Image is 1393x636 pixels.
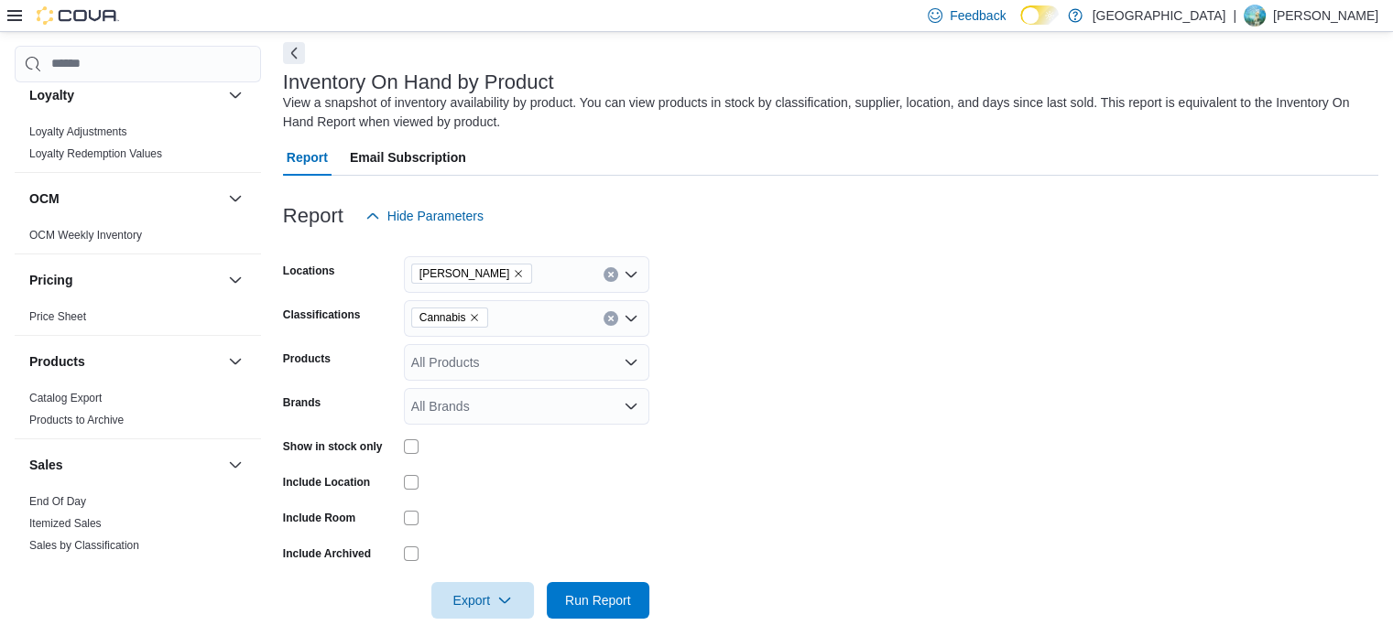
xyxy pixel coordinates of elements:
span: End Of Day [29,494,86,509]
a: Catalog Export [29,392,102,404]
button: Open list of options [624,399,638,414]
span: Loyalty Adjustments [29,124,127,139]
a: Itemized Sales [29,517,102,530]
label: Classifications [283,307,361,322]
span: Email Subscription [350,139,466,176]
div: Loyalty [15,121,261,172]
span: Feedback [950,6,1006,25]
button: Clear input [604,311,618,326]
div: Natalie Frost [1244,5,1266,27]
a: End Of Day [29,495,86,508]
h3: Products [29,352,85,371]
div: Products [15,387,261,438]
a: OCM Weekly Inventory [29,229,142,242]
label: Locations [283,264,335,278]
span: [PERSON_NAME] [419,264,510,283]
button: Sales [224,454,246,476]
h3: Pricing [29,271,72,289]
img: Cova [37,6,119,25]
span: Sales by Classification [29,538,139,553]
span: OCM Weekly Inventory [29,228,142,243]
button: Open list of options [624,267,638,282]
a: Loyalty Redemption Values [29,147,162,160]
button: OCM [29,189,221,208]
span: Run Report [565,591,631,609]
label: Include Room [283,511,355,525]
button: Open list of options [624,355,638,370]
span: Loyalty Redemption Values [29,146,162,161]
div: View a snapshot of inventory availability by product. You can view products in stock by classific... [283,93,1369,132]
button: Sales [29,456,221,474]
button: Run Report [547,582,649,619]
button: Hide Parameters [358,198,491,234]
label: Include Archived [283,546,371,561]
span: Report [287,139,328,176]
span: Export [442,582,523,619]
button: Pricing [224,269,246,291]
button: Clear input [604,267,618,282]
button: Next [283,42,305,64]
div: Pricing [15,306,261,335]
button: Products [29,352,221,371]
label: Show in stock only [283,439,383,454]
h3: Loyalty [29,86,74,104]
a: Price Sheet [29,310,86,323]
p: [GEOGRAPHIC_DATA] [1092,5,1225,27]
span: Dark Mode [1020,25,1021,26]
span: Hide Parameters [387,207,484,225]
div: OCM [15,224,261,253]
span: Cannabis [419,308,466,327]
button: Loyalty [29,86,221,104]
button: OCM [224,188,246,210]
button: Remove Cannabis from selection in this group [469,312,480,323]
span: Aurora Cannabis [411,264,533,284]
label: Products [283,351,331,366]
span: Cannabis [411,307,489,328]
button: Remove Aurora Cannabis from selection in this group [513,268,524,279]
h3: Sales [29,456,63,474]
span: Products to Archive [29,413,124,427]
button: Loyalty [224,84,246,106]
p: [PERSON_NAME] [1273,5,1378,27]
span: Itemized Sales [29,516,102,531]
button: Open list of options [624,311,638,326]
button: Products [224,350,246,372]
h3: OCM [29,189,60,208]
h3: Inventory On Hand by Product [283,71,554,93]
a: Sales by Classification [29,539,139,552]
h3: Report [283,205,343,227]
p: | [1233,5,1236,27]
input: Dark Mode [1020,5,1059,25]
span: Price Sheet [29,309,86,324]
button: Export [431,582,534,619]
a: Products to Archive [29,414,124,426]
button: Pricing [29,271,221,289]
label: Brands [283,395,321,410]
a: Loyalty Adjustments [29,125,127,138]
span: Catalog Export [29,391,102,405]
label: Include Location [283,475,370,490]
